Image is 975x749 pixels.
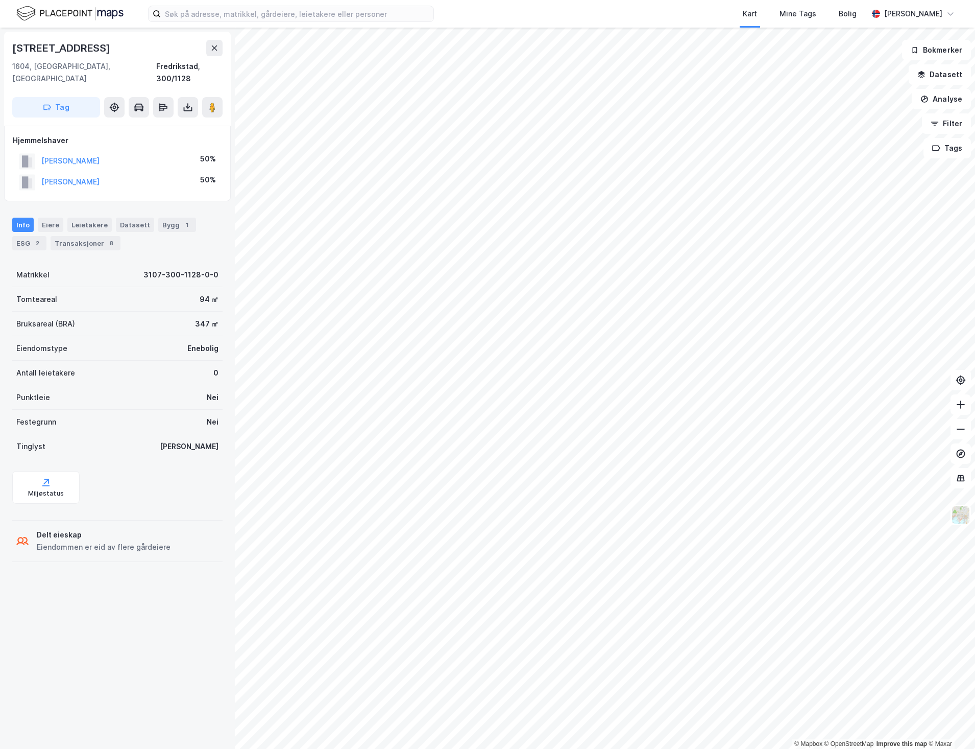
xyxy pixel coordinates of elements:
[884,8,942,20] div: [PERSON_NAME]
[51,236,120,250] div: Transaksjoner
[902,40,971,60] button: Bokmerker
[912,89,971,109] button: Analyse
[922,113,971,134] button: Filter
[156,60,223,85] div: Fredrikstad, 300/1128
[909,64,971,85] button: Datasett
[200,153,216,165] div: 50%
[207,391,218,404] div: Nei
[16,293,57,306] div: Tomteareal
[16,342,67,355] div: Eiendomstype
[32,238,42,248] div: 2
[12,60,156,85] div: 1604, [GEOGRAPHIC_DATA], [GEOGRAPHIC_DATA]
[116,218,154,232] div: Datasett
[213,367,218,379] div: 0
[143,269,218,281] div: 3107-300-1128-0-0
[794,740,822,747] a: Mapbox
[12,40,112,56] div: [STREET_ADDRESS]
[160,440,218,453] div: [PERSON_NAME]
[16,318,75,330] div: Bruksareal (BRA)
[38,218,63,232] div: Eiere
[16,416,56,428] div: Festegrunn
[37,541,170,553] div: Eiendommen er eid av flere gårdeiere
[12,218,34,232] div: Info
[158,218,196,232] div: Bygg
[743,8,757,20] div: Kart
[16,5,124,22] img: logo.f888ab2527a4732fd821a326f86c7f29.svg
[12,97,100,118] button: Tag
[200,174,216,186] div: 50%
[839,8,857,20] div: Bolig
[16,440,45,453] div: Tinglyst
[200,293,218,306] div: 94 ㎡
[16,367,75,379] div: Antall leietakere
[207,416,218,428] div: Nei
[187,342,218,355] div: Enebolig
[28,489,64,498] div: Miljøstatus
[161,6,433,21] input: Søk på adresse, matrikkel, gårdeiere, leietakere eller personer
[16,269,50,281] div: Matrikkel
[12,236,46,250] div: ESG
[924,700,975,749] div: Kontrollprogram for chat
[37,529,170,541] div: Delt eieskap
[923,138,971,158] button: Tags
[67,218,112,232] div: Leietakere
[951,505,970,525] img: Z
[779,8,816,20] div: Mine Tags
[195,318,218,330] div: 347 ㎡
[16,391,50,404] div: Punktleie
[924,700,975,749] iframe: Chat Widget
[106,238,116,248] div: 8
[824,740,874,747] a: OpenStreetMap
[876,740,927,747] a: Improve this map
[13,134,222,147] div: Hjemmelshaver
[182,220,192,230] div: 1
